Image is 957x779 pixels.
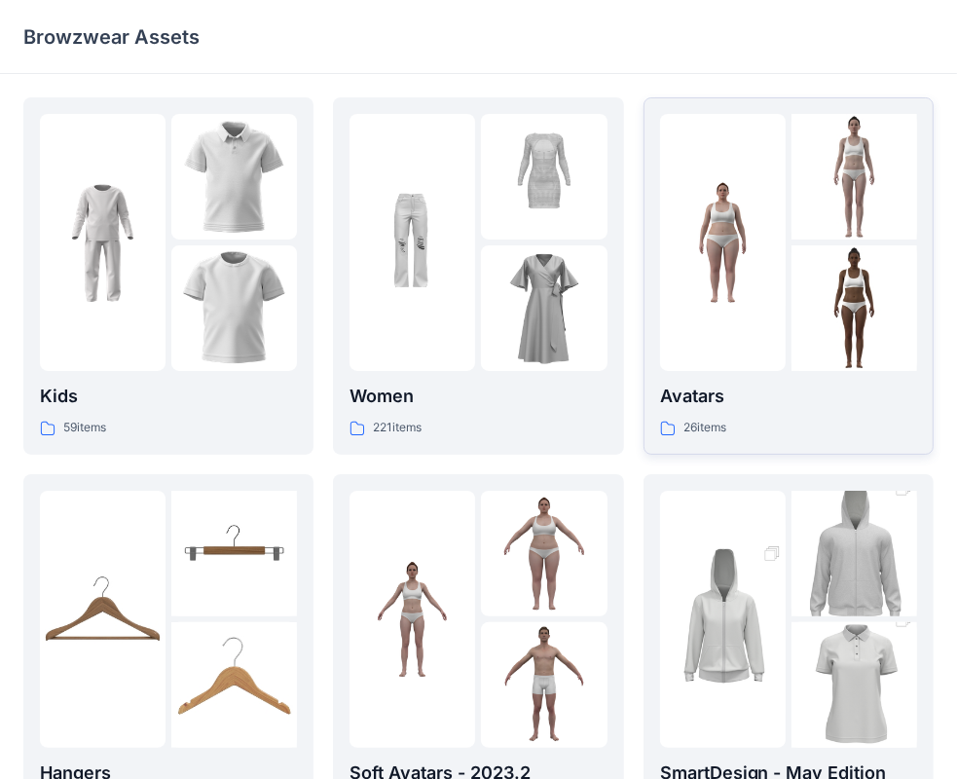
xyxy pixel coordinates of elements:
img: folder 1 [660,180,786,306]
img: folder 2 [481,491,607,616]
img: folder 3 [481,245,607,371]
p: Avatars [660,383,917,410]
p: Kids [40,383,297,410]
a: folder 1folder 2folder 3Avatars26items [644,97,934,455]
p: Women [350,383,607,410]
img: folder 2 [171,114,297,240]
img: folder 1 [660,525,786,714]
img: folder 1 [350,180,475,306]
img: folder 3 [171,245,297,371]
p: Browzwear Assets [23,23,200,51]
p: 221 items [373,418,422,438]
img: folder 1 [40,556,166,682]
img: folder 2 [171,491,297,616]
img: folder 2 [791,114,917,240]
img: folder 2 [791,460,917,649]
p: 59 items [63,418,106,438]
img: folder 3 [481,622,607,748]
img: folder 3 [171,622,297,748]
img: folder 2 [481,114,607,240]
p: 26 items [683,418,726,438]
a: folder 1folder 2folder 3Kids59items [23,97,313,455]
img: folder 1 [40,180,166,306]
img: folder 1 [350,556,475,682]
img: folder 3 [791,245,917,371]
a: folder 1folder 2folder 3Women221items [333,97,623,455]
